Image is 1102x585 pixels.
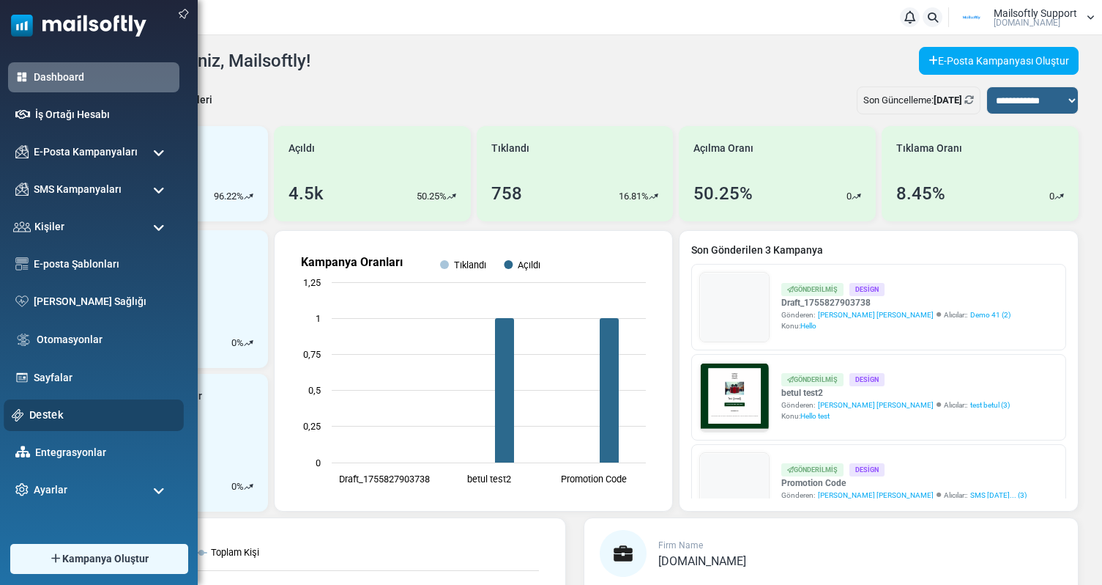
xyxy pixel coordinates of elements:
a: Sayfalar [34,370,172,386]
a: Otomasyonlar [37,332,172,347]
text: 1 [316,313,321,324]
div: 50.25% [693,180,753,207]
strong: Follow Us [225,347,280,359]
div: Gönderen: Alıcılar:: [781,400,1010,411]
span: Hello test [800,412,830,420]
text: betul test2 [466,474,510,485]
a: User Logo Mailsoftly Support [DOMAIN_NAME] [953,7,1095,29]
text: 0,25 [303,421,321,432]
a: [DOMAIN_NAME] [658,556,746,567]
img: support-icon.svg [12,409,24,422]
p: 16.81% [619,189,649,204]
img: landing_pages.svg [15,371,29,384]
span: Hello [800,322,816,330]
span: Açılma Oranı [693,141,753,156]
a: betul test2 [781,386,1010,400]
text: 0 [316,457,321,468]
img: workflow.svg [15,331,31,348]
h1: Test {(email)} [66,254,439,277]
p: Lorem ipsum dolor sit amet, consectetur adipiscing elit, sed do eiusmod tempor incididunt [77,385,428,399]
p: 0 [231,336,237,350]
text: Toplam Kişi [211,547,259,558]
text: Promotion Code [560,474,626,485]
a: [PERSON_NAME] Sağlığı [34,294,172,309]
a: Shop Now and Save Big! [178,291,328,318]
span: Ayarlar [34,482,67,498]
span: [PERSON_NAME] [PERSON_NAME] [818,400,934,411]
span: Tıklandı [491,141,529,156]
span: [PERSON_NAME] [PERSON_NAME] [818,490,934,501]
a: E-Posta Kampanyası Oluştur [919,47,1079,75]
a: Dashboard [34,70,172,85]
a: Refresh Stats [964,95,974,106]
div: % [231,336,253,350]
a: Son Gönderilen 3 Kampanya [691,243,1066,258]
span: E-Posta Kampanyaları [34,144,138,160]
text: Açıldı [518,260,540,271]
text: Kampanya Oranları [301,255,403,269]
span: Tıklama Oranı [896,141,962,156]
span: [DOMAIN_NAME] [994,18,1060,27]
div: Gönderen: Alıcılar:: [781,490,1027,501]
span: Firm Name [658,540,703,551]
p: 0 [1049,189,1054,204]
img: campaigns-icon.png [15,145,29,158]
text: 0,75 [303,349,321,360]
div: Konu: [781,320,1010,331]
div: Gönderen: Alıcılar:: [781,309,1010,320]
a: SMS [DATE]... (3) [970,490,1027,501]
span: [DOMAIN_NAME] [658,554,746,568]
div: Konu: [781,411,1010,422]
svg: Kampanya Oranları [286,243,660,499]
a: test betul (3) [970,400,1010,411]
span: Mailsoftly Support [994,8,1077,18]
img: email-templates-icon.svg [15,257,29,271]
text: 1,25 [303,277,321,288]
span: Açıldı [288,141,315,156]
p: 0 [846,189,852,204]
text: Draft_1755827903738 [338,474,429,485]
text: Tıklandı [454,260,486,271]
div: % [231,479,253,494]
a: E-posta Şablonları [34,257,172,272]
img: settings-icon.svg [15,483,29,496]
div: 8.45% [896,180,945,207]
span: Kampanya Oluştur [62,551,149,567]
p: 0 [231,479,237,494]
a: Draft_1755827903738 [781,296,1010,309]
span: Kişiler [34,219,64,235]
div: Gönderilmiş [781,373,844,386]
a: Entegrasyonlar [35,445,172,460]
img: domain-health-icon.svg [15,295,29,307]
div: Design [849,283,885,295]
a: Destek [29,407,176,423]
div: 758 [491,180,522,207]
div: Gönderilmiş [781,283,844,295]
div: Design [849,463,885,476]
a: Demo 41 (2) [970,309,1010,320]
div: 4.5k [288,180,324,207]
a: Promotion Code [781,477,1027,490]
img: campaigns-icon.png [15,183,29,196]
strong: Shop Now and Save Big! [193,298,313,310]
img: dashboard-icon-active.svg [15,70,29,84]
text: 0,5 [308,385,321,396]
p: 96.22% [214,189,244,204]
span: [PERSON_NAME] [PERSON_NAME] [818,309,934,320]
div: Design [849,373,885,386]
span: SMS Kampanyaları [34,182,122,197]
div: Son Güncelleme: [857,87,980,114]
b: [DATE] [934,95,962,106]
img: User Logo [953,7,990,29]
p: 50.25% [417,189,447,204]
a: İş Ortağı Hesabı [35,107,172,122]
div: Gönderilmiş [781,463,844,476]
img: contacts-icon.svg [13,221,31,232]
